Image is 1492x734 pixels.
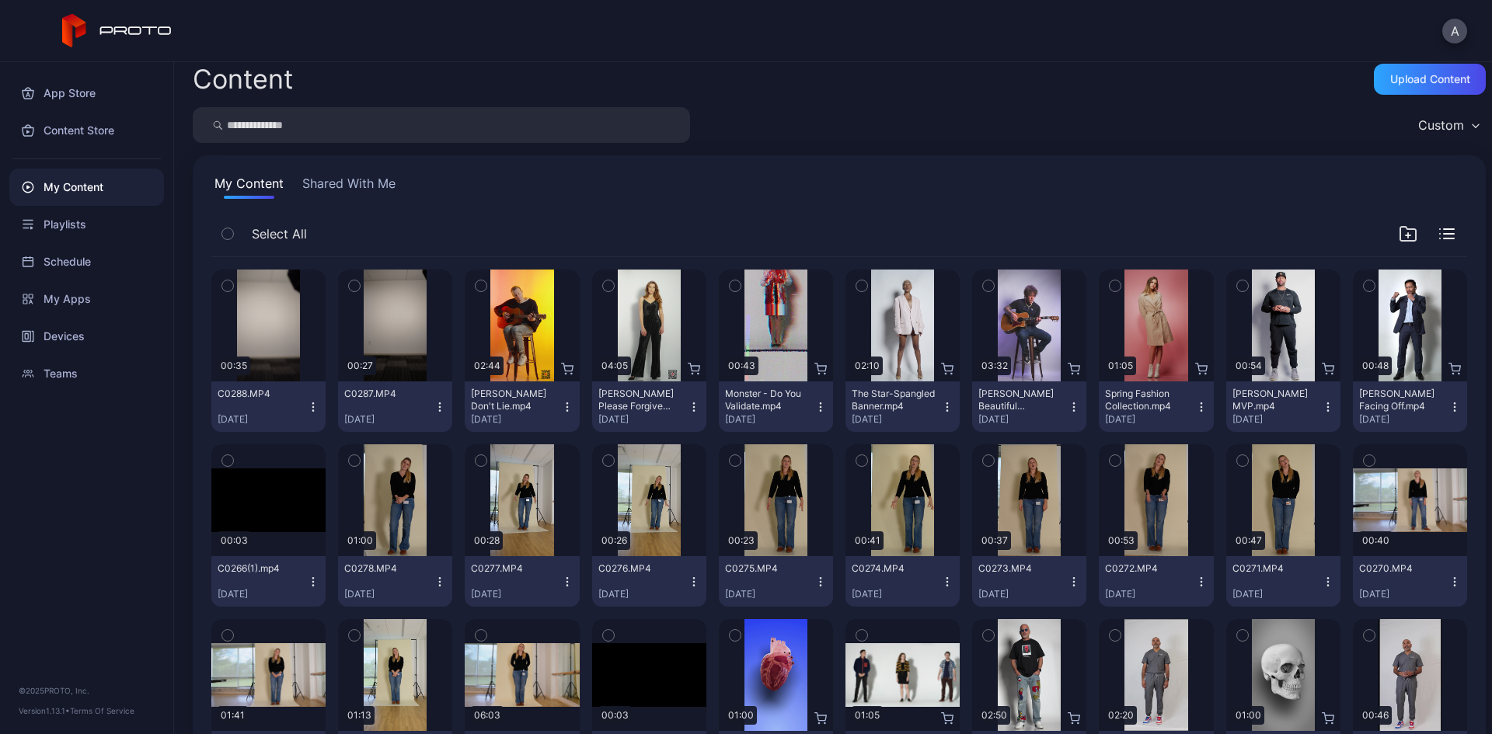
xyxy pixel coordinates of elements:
button: [PERSON_NAME] MVP.mp4[DATE] [1226,381,1340,432]
a: My Content [9,169,164,206]
button: Monster - Do You Validate.mp4[DATE] [719,381,833,432]
div: Albert Pujols MVP.mp4 [1232,388,1318,412]
button: My Content [211,174,287,199]
a: My Apps [9,280,164,318]
button: C0276.MP4[DATE] [592,556,706,607]
button: C0266(1).mp4[DATE] [211,556,326,607]
button: [PERSON_NAME] Facing Off.mp4[DATE] [1353,381,1467,432]
button: C0271.MP4[DATE] [1226,556,1340,607]
div: [DATE] [725,413,814,426]
div: [DATE] [1232,588,1322,600]
button: C0275.MP4[DATE] [719,556,833,607]
button: C0270.MP4[DATE] [1353,556,1467,607]
button: C0277.MP4[DATE] [465,556,579,607]
div: [DATE] [1105,588,1194,600]
div: Monster - Do You Validate.mp4 [725,388,810,412]
div: C0271.MP4 [1232,562,1318,575]
span: Select All [252,224,307,243]
button: A [1442,19,1467,43]
div: [DATE] [471,413,560,426]
div: [DATE] [598,588,688,600]
div: C0266(1).mp4 [218,562,303,575]
div: C0270.MP4 [1359,562,1445,575]
div: C0276.MP4 [598,562,684,575]
button: C0274.MP4[DATE] [845,556,960,607]
a: App Store [9,75,164,112]
button: Shared With Me [299,174,399,199]
div: C0273.MP4 [978,562,1064,575]
button: C0272.MP4[DATE] [1099,556,1213,607]
a: Devices [9,318,164,355]
div: C0274.MP4 [852,562,937,575]
a: Content Store [9,112,164,149]
div: [DATE] [344,588,434,600]
div: [DATE] [978,588,1068,600]
button: C0288.MP4[DATE] [211,381,326,432]
div: Spring Fashion Collection.mp4 [1105,388,1190,412]
div: [DATE] [852,588,941,600]
span: Version 1.13.1 • [19,706,70,715]
button: Spring Fashion Collection.mp4[DATE] [1099,381,1213,432]
a: Terms Of Service [70,706,134,715]
div: C0287.MP4 [344,388,430,400]
button: Upload Content [1374,64,1486,95]
div: [DATE] [1232,413,1322,426]
div: [DATE] [978,413,1068,426]
button: C0278.MP4[DATE] [338,556,452,607]
div: C0272.MP4 [1105,562,1190,575]
button: The Star-Spangled Banner.mp4[DATE] [845,381,960,432]
div: [DATE] [1359,588,1448,600]
div: C0275.MP4 [725,562,810,575]
div: Custom [1418,117,1464,133]
a: Teams [9,355,164,392]
div: Content [193,66,293,92]
div: [DATE] [598,413,688,426]
button: [PERSON_NAME] Please Forgive Me.mp4[DATE] [592,381,706,432]
button: [PERSON_NAME] Beautiful Disaster.mp4[DATE] [972,381,1086,432]
div: [DATE] [471,588,560,600]
div: [DATE] [725,588,814,600]
div: [DATE] [852,413,941,426]
button: Custom [1410,107,1486,143]
div: The Star-Spangled Banner.mp4 [852,388,937,412]
a: Playlists [9,206,164,243]
div: C0278.MP4 [344,562,430,575]
button: [PERSON_NAME] Don't Lie.mp4[DATE] [465,381,579,432]
div: Ryan Pollie's Don't Lie.mp4 [471,388,556,412]
div: Upload Content [1390,73,1470,85]
div: [DATE] [1105,413,1194,426]
div: © 2025 PROTO, Inc. [19,684,155,697]
div: [DATE] [218,413,307,426]
div: Billy Morrison's Beautiful Disaster.mp4 [978,388,1064,412]
div: Manny Pacquiao Facing Off.mp4 [1359,388,1445,412]
div: [DATE] [1359,413,1448,426]
a: Schedule [9,243,164,280]
button: C0273.MP4[DATE] [972,556,1086,607]
div: Adeline Mocke's Please Forgive Me.mp4 [598,388,684,412]
div: C0288.MP4 [218,388,303,400]
button: C0287.MP4[DATE] [338,381,452,432]
div: C0277.MP4 [471,562,556,575]
div: [DATE] [344,413,434,426]
div: [DATE] [218,588,307,600]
